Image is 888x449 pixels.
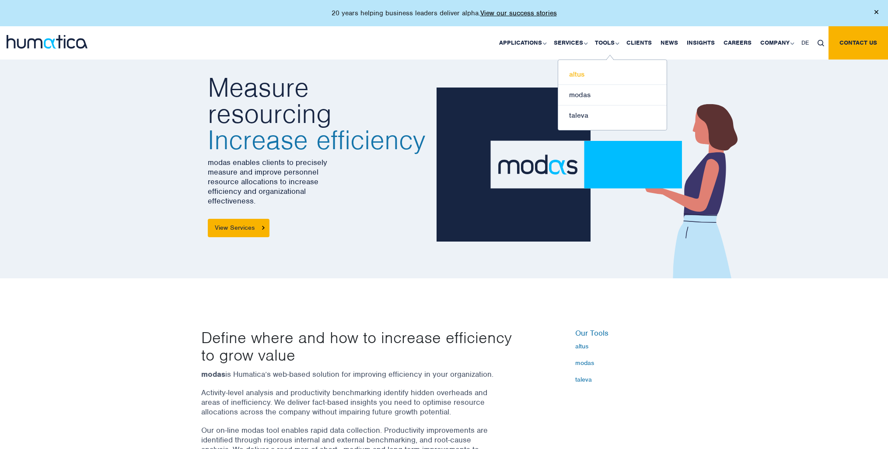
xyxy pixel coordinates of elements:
[208,219,269,237] a: View Services
[818,40,824,46] img: search_icon
[201,329,521,364] p: Define where and how to increase efficiency to grow value
[495,26,549,60] a: Applications
[756,26,797,60] a: Company
[7,35,87,49] img: logo
[558,85,667,105] a: modas
[201,388,499,417] p: Activity-level analysis and productivity benchmarking identify hidden overheads and areas of inef...
[558,64,667,85] a: altus
[575,359,687,366] a: modas
[558,105,667,126] a: taleva
[719,26,756,60] a: Careers
[591,26,622,60] a: Tools
[575,329,687,338] h6: Our Tools
[208,127,430,153] span: Increase efficiency
[549,26,591,60] a: Services
[262,226,265,230] img: arrowicon
[575,376,687,383] a: taleva
[332,9,557,18] p: 20 years helping business leaders deliver alpha.
[575,343,687,350] a: altus
[480,9,557,18] a: View our success stories
[829,26,888,60] a: Contact us
[201,369,499,379] p: is Humatica’s web-based solution for improving efficiency in your organization.
[682,26,719,60] a: Insights
[656,26,682,60] a: News
[801,39,809,46] span: DE
[208,74,430,153] h2: Measure resourcing
[622,26,656,60] a: Clients
[208,158,430,206] p: modas enables clients to precisely measure and improve personnel resource allocations to increase...
[797,26,813,60] a: DE
[201,369,225,379] strong: modas
[437,88,752,278] img: about_banner1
